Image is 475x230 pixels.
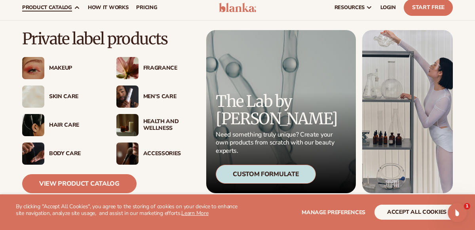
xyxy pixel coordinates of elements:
a: Microscopic product formula. The Lab by [PERSON_NAME] Need something truly unique? Create your ow... [206,30,355,193]
span: product catalog [22,4,72,11]
div: Skin Care [49,93,101,100]
img: Candles and incense on table. [116,114,139,136]
img: Female with makeup brush. [116,143,139,165]
a: Cream moisturizer swatch. Skin Care [22,86,101,108]
span: How It Works [88,4,129,11]
img: Cream moisturizer swatch. [22,86,44,108]
p: By clicking "Accept All Cookies", you agree to the storing of cookies on your device to enhance s... [16,203,237,217]
a: Male holding moisturizer bottle. Men’s Care [116,86,195,108]
a: View Product Catalog [22,174,137,193]
img: logo [219,3,256,12]
img: Male hand applying moisturizer. [22,143,44,165]
a: Candles and incense on table. Health And Wellness [116,114,195,136]
div: Makeup [49,65,101,72]
iframe: Intercom live chat [448,203,467,222]
a: Pink blooming flower. Fragrance [116,57,195,79]
a: Female hair pulled back with clips. Hair Care [22,114,101,136]
p: Private label products [22,30,194,48]
span: 1 [464,203,470,209]
img: Pink blooming flower. [116,57,139,79]
a: Female with makeup brush. Accessories [116,143,195,165]
span: Manage preferences [302,209,365,216]
span: pricing [136,4,157,11]
button: accept all cookies [374,205,459,220]
button: Manage preferences [302,205,365,220]
a: Learn More [181,209,208,217]
div: Fragrance [143,65,195,72]
img: Female in lab with equipment. [362,30,453,193]
span: LOGIN [380,4,396,11]
div: Hair Care [49,122,101,129]
div: Health And Wellness [143,118,195,132]
div: Body Care [49,150,101,157]
div: Men’s Care [143,93,195,100]
p: The Lab by [PERSON_NAME] [216,93,346,127]
div: Custom Formulate [216,165,316,184]
span: resources [334,4,365,11]
div: Accessories [143,150,195,157]
a: Male hand applying moisturizer. Body Care [22,143,101,165]
a: Female with glitter eye makeup. Makeup [22,57,101,79]
img: Female with glitter eye makeup. [22,57,44,79]
img: Female hair pulled back with clips. [22,114,44,136]
img: Male holding moisturizer bottle. [116,86,139,108]
p: Need something truly unique? Create your own products from scratch with our beauty experts. [216,131,346,155]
